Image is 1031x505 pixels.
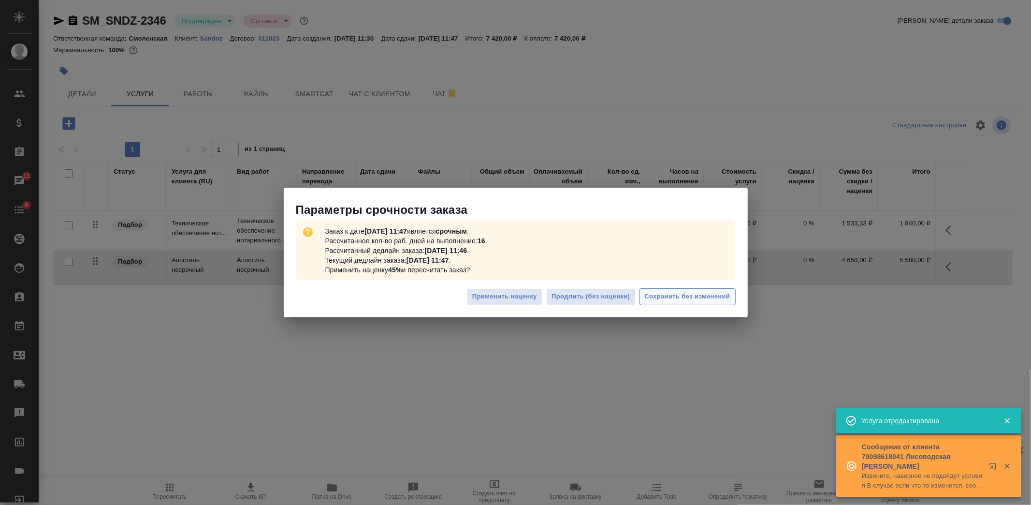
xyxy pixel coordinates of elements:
[478,237,485,245] b: 16
[861,416,989,426] div: Услуга отредактирована
[546,288,635,305] button: Продлить (без наценки)
[425,247,467,254] b: [DATE] 11:46
[552,291,630,302] span: Продлить (без наценки)
[997,416,1017,425] button: Закрыть
[296,202,748,218] p: Параметры срочности заказа
[472,291,537,302] span: Применить наценку
[388,266,402,274] b: 45%
[436,227,467,235] b: срочным
[983,457,1006,480] button: Открыть в новой вкладке
[321,223,491,279] p: Заказ к дате является . Рассчитанное кол-во раб. дней на выполнение: . Рассчитанный дедлайн заказ...
[639,288,736,305] button: Сохранить без изменений
[862,471,983,490] p: Извините, наверное не подойдут условия В случае если что то изменится, сообщу
[862,442,983,471] p: Сообщение от клиента 79098618041 Лисоводская [PERSON_NAME]
[645,291,730,302] span: Сохранить без изменений
[407,256,449,264] b: [DATE] 11:47
[364,227,407,235] b: [DATE] 11:47
[997,462,1017,471] button: Закрыть
[467,288,542,305] button: Применить наценку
